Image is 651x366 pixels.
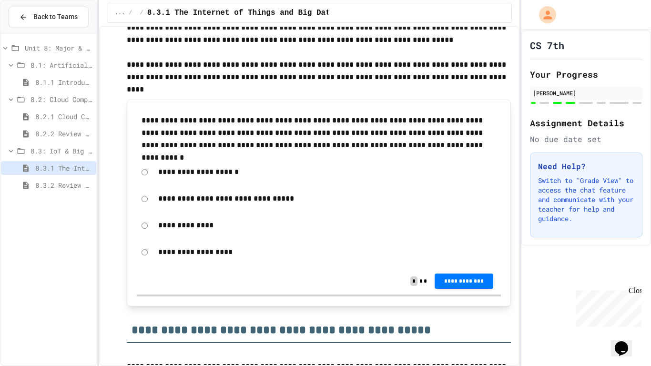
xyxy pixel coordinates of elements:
h1: CS 7th [530,39,564,52]
span: Back to Teams [33,12,78,22]
span: 8.1.1 Introduction to Artificial Intelligence [35,77,92,87]
h2: Assignment Details [530,116,642,130]
span: / [140,9,143,17]
span: ... [115,9,125,17]
h2: Your Progress [530,68,642,81]
div: No due date set [530,133,642,145]
span: 8.3: IoT & Big Data [31,146,92,156]
button: Back to Teams [9,7,89,27]
span: 8.3.1 The Internet of Things and Big Data: Our Connected Digital World [147,7,468,19]
span: Unit 8: Major & Emerging Technologies [25,43,92,53]
div: My Account [529,4,559,26]
span: 8.2.2 Review - Cloud Computing [35,129,92,139]
iframe: chat widget [572,286,641,327]
span: 8.3.2 Review - The Internet of Things and Big Data [35,180,92,190]
div: [PERSON_NAME] [533,89,640,97]
span: 8.2: Cloud Computing [31,94,92,104]
iframe: chat widget [611,328,641,356]
span: 8.2.1 Cloud Computing: Transforming the Digital World [35,112,92,122]
h3: Need Help? [538,161,634,172]
div: Chat with us now!Close [4,4,66,61]
p: Switch to "Grade View" to access the chat feature and communicate with your teacher for help and ... [538,176,634,224]
span: 8.3.1 The Internet of Things and Big Data: Our Connected Digital World [35,163,92,173]
span: / [129,9,132,17]
span: 8.1: Artificial Intelligence Basics [31,60,92,70]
